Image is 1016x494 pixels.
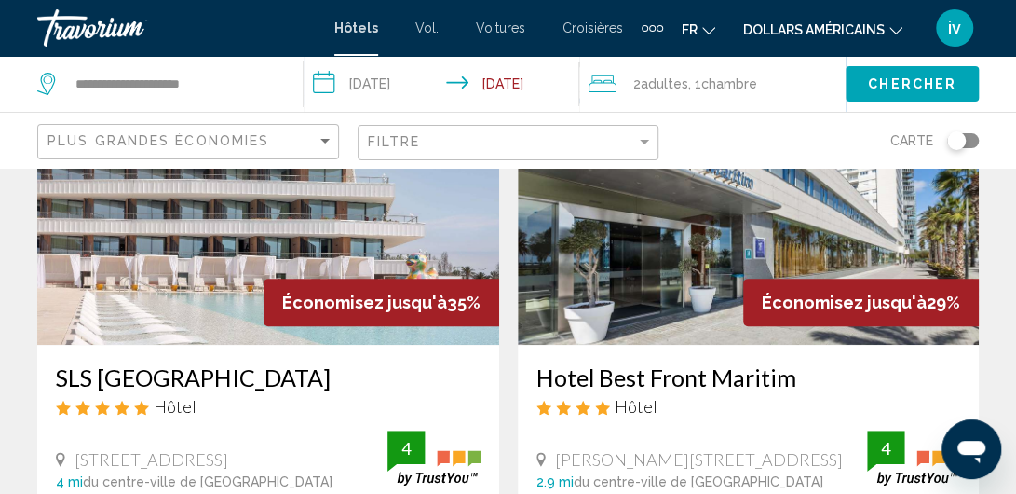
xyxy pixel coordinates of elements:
span: 2.9 mi [536,474,574,489]
div: 29% [743,279,979,326]
span: Carte [890,128,933,154]
img: trustyou-badge.svg [387,431,481,486]
button: Chercher [846,66,979,101]
button: Filter [358,124,659,162]
button: Changer de devise [743,16,902,43]
span: du centre-ville de [GEOGRAPHIC_DATA] [83,474,332,489]
a: Vol. [415,21,439,35]
img: Hotel image [37,47,499,345]
span: Adultes [641,76,688,91]
iframe: Bouton de lancement de la fenêtre de messagerie [941,419,1001,479]
div: 4 [387,437,425,460]
a: Hotel Best Front Maritim [536,364,961,391]
button: Toggle map [933,132,979,149]
font: dollars américains [743,22,885,37]
span: Filtre [368,134,421,149]
span: [STREET_ADDRESS] [75,449,228,470]
span: Chercher [868,77,956,92]
button: Check-in date: Nov 30, 2025 Check-out date: Dec 2, 2025 [304,56,579,112]
img: Hotel image [518,47,980,345]
a: Croisières [562,21,623,35]
mat-select: Sort by [47,134,333,150]
span: Hôtel [154,396,196,417]
a: Hôtels [334,21,378,35]
span: 2 [633,71,688,97]
img: trustyou-badge.svg [867,431,960,486]
span: du centre-ville de [GEOGRAPHIC_DATA] [574,474,823,489]
button: Éléments de navigation supplémentaires [642,13,663,43]
span: Hôtel [615,396,657,417]
span: 4 mi [56,474,83,489]
font: iv [948,18,961,37]
div: 4 [867,437,904,460]
button: Travelers: 2 adults, 0 children [579,56,846,112]
div: 35% [264,279,499,326]
div: 5 star Hotel [56,396,481,417]
a: Travorium [37,9,316,47]
div: 4 star Hotel [536,396,961,417]
span: [PERSON_NAME][STREET_ADDRESS] [555,449,843,470]
button: Menu utilisateur [930,8,979,48]
span: Économisez jusqu'à [762,293,927,312]
span: Économisez jusqu'à [282,293,447,312]
span: Chambre [701,76,757,91]
button: Changer de langue [682,16,715,43]
font: fr [682,22,698,37]
span: , 1 [688,71,757,97]
span: Plus grandes économies [47,133,269,148]
a: SLS [GEOGRAPHIC_DATA] [56,364,481,391]
a: Voitures [476,21,525,35]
